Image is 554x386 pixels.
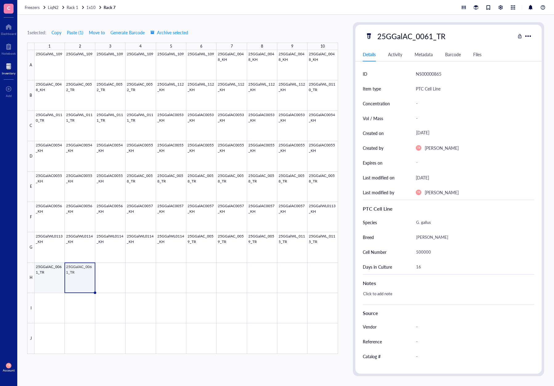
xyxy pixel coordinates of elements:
[27,80,35,111] div: B
[150,27,188,37] button: Archive selected
[27,50,35,80] div: A
[413,128,532,139] div: [DATE]
[86,4,96,10] span: 1x10
[388,51,402,58] div: Activity
[473,51,482,58] div: Files
[425,189,459,196] div: [PERSON_NAME]
[363,338,382,345] div: Reference
[445,51,461,58] div: Barcode
[67,27,84,37] button: Paste (1)
[89,30,105,35] span: Move to
[139,43,142,50] div: 4
[363,279,534,287] div: Notes
[363,368,373,375] div: Lot #
[413,245,532,258] div: 500000
[110,27,145,37] button: Generate Barcode
[415,51,433,58] div: Metadata
[2,61,15,75] a: Inventory
[79,43,81,50] div: 2
[67,5,102,10] a: Rack 11x10
[27,263,35,293] div: H
[25,5,47,10] a: Freezers
[109,43,111,50] div: 3
[413,216,532,229] div: G. gallus
[1,32,16,36] div: Dashboard
[363,145,383,151] div: Created by
[363,130,384,136] div: Created on
[2,42,16,55] a: Notebook
[413,112,532,125] div: -
[320,43,325,50] div: 10
[363,234,374,241] div: Breed
[416,70,441,78] div: NS00000865
[374,30,448,43] div: 25GGalAC_0061_TR
[363,263,392,270] div: Days in Culture
[27,172,35,202] div: E
[1,22,16,36] a: Dashboard
[413,157,532,168] div: -
[48,4,59,10] span: LiqN2
[170,43,172,50] div: 5
[25,4,40,10] span: Freezers
[51,27,62,37] button: Copy
[89,27,105,37] button: Move to
[3,368,15,372] div: Account
[363,115,383,122] div: Vol / Mass
[413,350,532,363] div: -
[363,70,367,77] div: ID
[417,191,420,194] span: TR
[261,43,263,50] div: 8
[413,320,532,333] div: -
[27,293,35,323] div: I
[413,365,532,378] div: -
[104,5,117,10] a: Rack 7
[363,249,387,255] div: Cell Number
[7,4,10,12] span: C
[363,353,381,360] div: Catalog #
[416,174,429,181] div: [DATE]
[363,174,395,181] div: Last modified on
[413,260,532,273] div: 16
[413,335,532,348] div: -
[425,144,459,152] div: [PERSON_NAME]
[413,231,532,244] div: [PERSON_NAME]
[27,29,46,36] div: 1 selected:
[291,43,293,50] div: 9
[48,43,51,50] div: 1
[360,289,532,304] div: Click to add note
[48,5,65,10] a: LiqN2
[363,159,382,166] div: Expires on
[52,30,61,35] span: Copy
[27,232,35,262] div: G
[363,309,534,317] div: Source
[27,141,35,171] div: D
[6,94,12,98] div: Add
[150,30,188,35] span: Archive selected
[416,85,440,92] div: PTC Cell Line
[363,100,390,107] div: Concentration
[231,43,233,50] div: 7
[7,364,10,367] span: TR
[417,146,420,149] span: TR
[413,97,532,110] div: -
[2,71,15,75] div: Inventory
[27,111,35,141] div: C
[363,85,381,92] div: Item type
[2,52,16,55] div: Notebook
[363,189,394,196] div: Last modified by
[363,219,377,226] div: Species
[363,323,377,330] div: Vendor
[200,43,202,50] div: 6
[363,205,534,212] div: PTC Cell Line
[110,30,145,35] span: Generate Barcode
[27,323,35,354] div: J
[27,202,35,232] div: F
[67,4,78,10] span: Rack 1
[363,51,376,58] div: Details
